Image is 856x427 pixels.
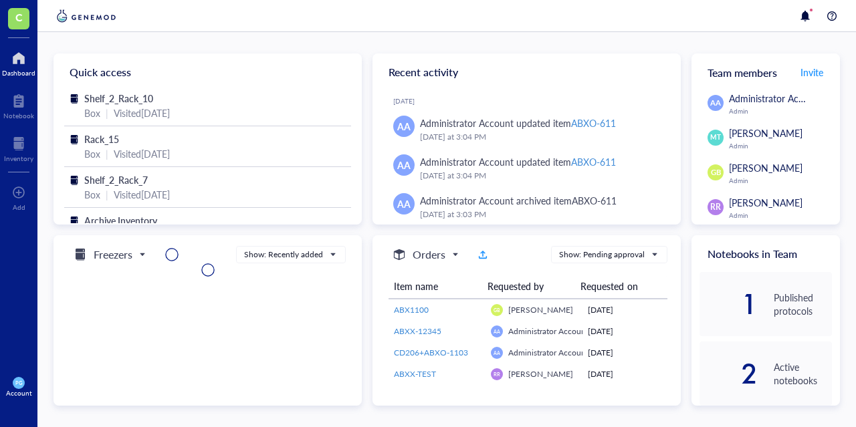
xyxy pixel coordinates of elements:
div: 1 [700,293,758,315]
a: AAAdministrator Account updated itemABXO-611[DATE] at 3:04 PM [383,149,670,188]
div: Admin [729,176,832,184]
span: [PERSON_NAME] [508,368,573,380]
div: Quick access [53,53,362,91]
span: [PERSON_NAME] [508,304,573,315]
div: Recent activity [372,53,681,91]
div: Show: Pending approval [559,249,645,261]
a: Inventory [4,133,33,162]
button: Invite [800,61,824,83]
img: genemod-logo [53,8,119,24]
span: AA [397,158,411,172]
div: Notebook [3,112,34,120]
div: | [106,106,108,120]
span: Administrator Account [729,92,823,105]
div: Admin [729,211,832,219]
div: Show: Recently added [244,249,323,261]
span: AA [397,196,411,211]
div: Administrator Account archived item [420,193,617,208]
span: GB [494,307,500,313]
span: ABXX-TEST [394,368,436,380]
div: Notebooks in Team [691,235,840,272]
div: Admin [729,107,832,115]
a: CD206+ABXO-1103 [394,347,480,359]
div: Add [13,203,25,211]
div: ABXO-611 [571,116,616,130]
div: Box [84,187,100,202]
a: Dashboard [2,47,35,77]
div: [DATE] [588,347,662,359]
span: Administrator Account [508,347,588,358]
div: Inventory [4,154,33,162]
span: MT [710,132,720,142]
span: C [15,9,23,25]
span: RR [494,371,500,377]
span: Invite [800,65,823,79]
span: AA [710,98,720,109]
span: AA [397,119,411,134]
th: Requested on [575,274,657,299]
div: ABXO-611 [571,155,616,168]
div: Administrator Account updated item [420,154,616,169]
a: AAAdministrator Account updated itemABXO-611[DATE] at 3:04 PM [383,110,670,149]
a: ABXX-TEST [394,368,480,380]
div: [DATE] [588,304,662,316]
span: ABX1100 [394,304,429,315]
div: [DATE] [588,325,662,337]
a: ABX1100 [394,304,480,316]
a: Notebook [3,90,34,120]
div: Visited [DATE] [114,187,170,202]
div: Visited [DATE] [114,106,170,120]
span: RR [710,201,721,213]
span: Administrator Account [508,325,588,337]
div: [DATE] [393,97,670,105]
div: Visited [DATE] [114,146,170,161]
span: AA [494,349,500,355]
h5: Orders [413,247,445,263]
div: Account [6,389,32,397]
div: | [106,187,108,202]
a: ABXX-12345 [394,325,480,337]
th: Item name [389,274,482,299]
span: [PERSON_NAME] [729,161,802,174]
span: PG [15,380,22,386]
span: CD206+ABXO-1103 [394,347,468,358]
div: Box [84,106,100,120]
h5: Freezers [94,247,132,263]
div: Published protocols [774,291,832,317]
div: Active notebooks [774,360,832,387]
div: ABXO-611 [572,194,617,207]
div: Box [84,146,100,161]
div: Admin [729,142,832,150]
span: GB [710,167,721,178]
span: [PERSON_NAME] [729,196,802,209]
span: Archive Inventory [84,214,157,227]
div: [DATE] at 3:04 PM [420,169,659,182]
span: AA [494,328,500,334]
div: Administrator Account updated item [420,116,616,130]
span: [PERSON_NAME] [729,126,802,140]
span: ABXX-12345 [394,325,441,337]
div: 2 [700,363,758,384]
div: [DATE] [588,368,662,380]
span: Rack_15 [84,132,119,146]
div: Team members [691,53,840,91]
div: | [106,146,108,161]
span: Shelf_2_Rack_7 [84,173,148,186]
div: Dashboard [2,69,35,77]
th: Requested by [482,274,576,299]
span: Shelf_2_Rack_10 [84,92,153,105]
div: [DATE] at 3:04 PM [420,130,659,144]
